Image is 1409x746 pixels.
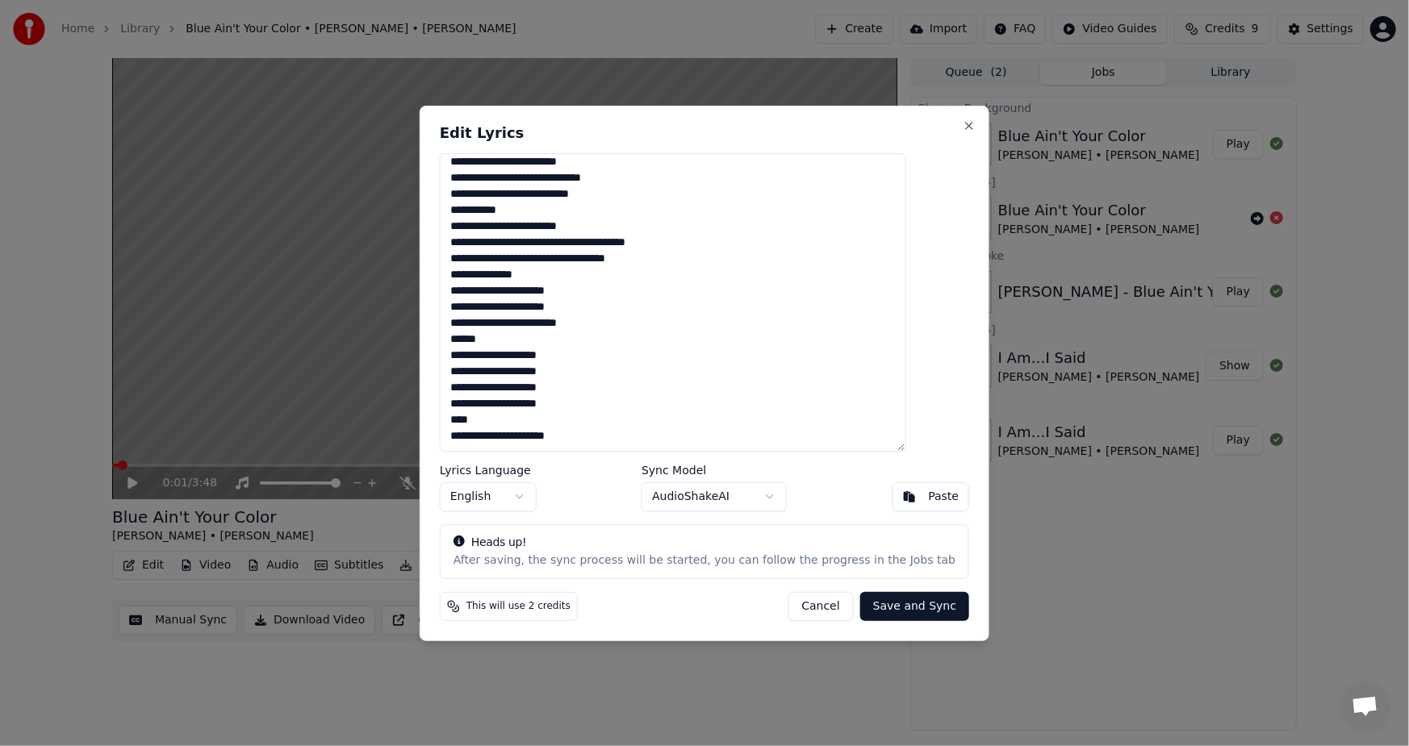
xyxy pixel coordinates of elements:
[466,600,571,613] span: This will use 2 credits
[860,592,969,621] button: Save and Sync
[454,552,955,569] div: After saving, the sync process will be started, you can follow the progress in the Jobs tab
[892,482,969,511] button: Paste
[440,125,969,140] h2: Edit Lyrics
[928,489,959,505] div: Paste
[788,592,853,621] button: Cancel
[440,465,537,476] label: Lyrics Language
[454,535,955,551] div: Heads up!
[642,465,787,476] label: Sync Model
